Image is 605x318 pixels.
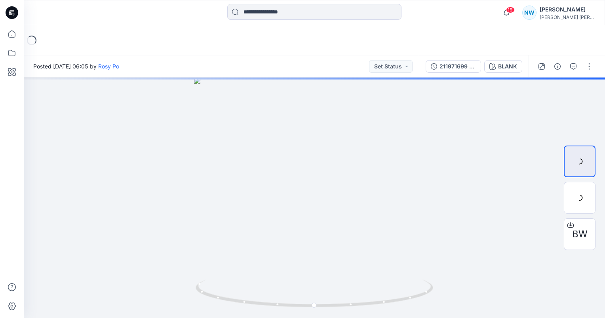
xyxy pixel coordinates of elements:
[426,60,481,73] button: 211971699 OK254C26 Prl Fz - ARCTIC FLEECE-PRL FZ-LONG SLEEVE-SWEATSHIRT
[551,60,564,73] button: Details
[506,7,515,13] span: 19
[33,62,119,70] span: Posted [DATE] 06:05 by
[439,62,476,71] div: 211971699 OK254C26 Prl Fz - ARCTIC FLEECE-PRL FZ-LONG SLEEVE-SWEATSHIRT
[498,62,517,71] div: BLANK
[484,60,522,73] button: BLANK
[572,227,588,241] span: BW
[522,6,537,20] div: NW
[540,5,595,14] div: [PERSON_NAME]
[540,14,595,20] div: [PERSON_NAME] [PERSON_NAME]
[98,63,119,70] a: Rosy Po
